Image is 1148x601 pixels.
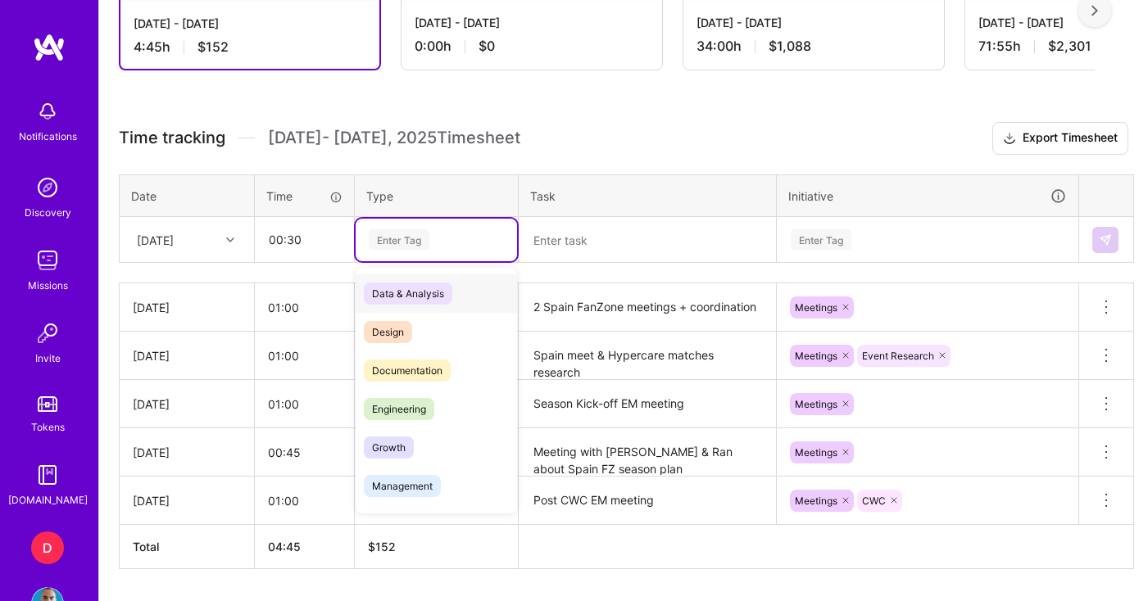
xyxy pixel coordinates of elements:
input: HH:MM [255,286,354,329]
span: Data & Analysis [364,282,452,305]
div: Enter Tag [791,227,851,252]
span: $0 [479,38,495,55]
span: Time tracking [119,128,225,148]
span: Documentation [364,359,451,382]
div: Invite [35,350,61,367]
div: Enter Tag [369,227,429,252]
span: $ 152 [368,540,396,554]
div: [DATE] - [DATE] [697,14,931,31]
textarea: Meeting with [PERSON_NAME] & Ran about Spain FZ season plan [520,430,774,475]
th: 04:45 [255,525,355,569]
img: tokens [38,396,57,412]
div: Notifications [19,128,77,145]
div: [DATE] [133,347,241,364]
textarea: 2 Spain FanZone meetings + coordination [520,285,774,330]
span: Meetings [795,398,837,410]
input: HH:MM [255,334,354,377]
div: [DATE] [133,395,241,413]
input: HH:MM [255,431,354,474]
span: Management [364,475,441,497]
span: Meetings [795,495,837,507]
div: Time [266,188,343,205]
div: Missions [28,277,68,294]
span: Engineering [364,398,434,420]
th: Total [120,525,255,569]
div: [DATE] [133,299,241,316]
div: 0:00 h [415,38,649,55]
textarea: Post CWC EM meeting [520,478,774,523]
img: teamwork [31,244,64,277]
img: guide book [31,459,64,491]
span: Design [364,321,412,343]
input: HH:MM [255,479,354,522]
img: discovery [31,171,64,204]
i: icon Download [1003,130,1016,147]
img: Submit [1099,233,1112,246]
div: [DATE] [133,492,241,509]
div: 34:00 h [697,38,931,55]
span: Meetings [795,301,837,314]
img: right [1091,5,1098,16]
span: Growth [364,436,414,459]
a: D [27,531,68,564]
i: icon Chevron [226,236,234,244]
span: $1,088 [769,38,811,55]
div: Tokens [31,418,65,436]
span: Event Research [862,350,934,362]
input: HH:MM [256,218,353,261]
div: [DATE] - [DATE] [134,15,366,32]
span: CWC [862,495,886,507]
div: D [31,531,64,564]
span: Meetings [795,350,837,362]
div: Initiative [788,187,1067,206]
img: Invite [31,317,64,350]
div: [DATE] [133,444,241,461]
span: [DATE] - [DATE] , 2025 Timesheet [268,128,520,148]
span: $152 [197,38,229,56]
th: Task [519,174,777,217]
textarea: Season Kick-off EM meeting [520,382,774,427]
div: [DATE] - [DATE] [415,14,649,31]
span: $2,301 [1048,38,1091,55]
textarea: Spain meet & Hypercare matches research [520,333,774,378]
div: [DOMAIN_NAME] [8,491,88,508]
span: Meetings [795,446,837,459]
button: Export Timesheet [992,122,1128,155]
img: logo [33,33,66,62]
img: bell [31,95,64,128]
div: [DATE] [137,231,174,248]
th: Type [355,174,519,217]
div: Discovery [25,204,71,221]
div: 4:45 h [134,38,366,56]
input: HH:MM [255,382,354,426]
th: Date [120,174,255,217]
